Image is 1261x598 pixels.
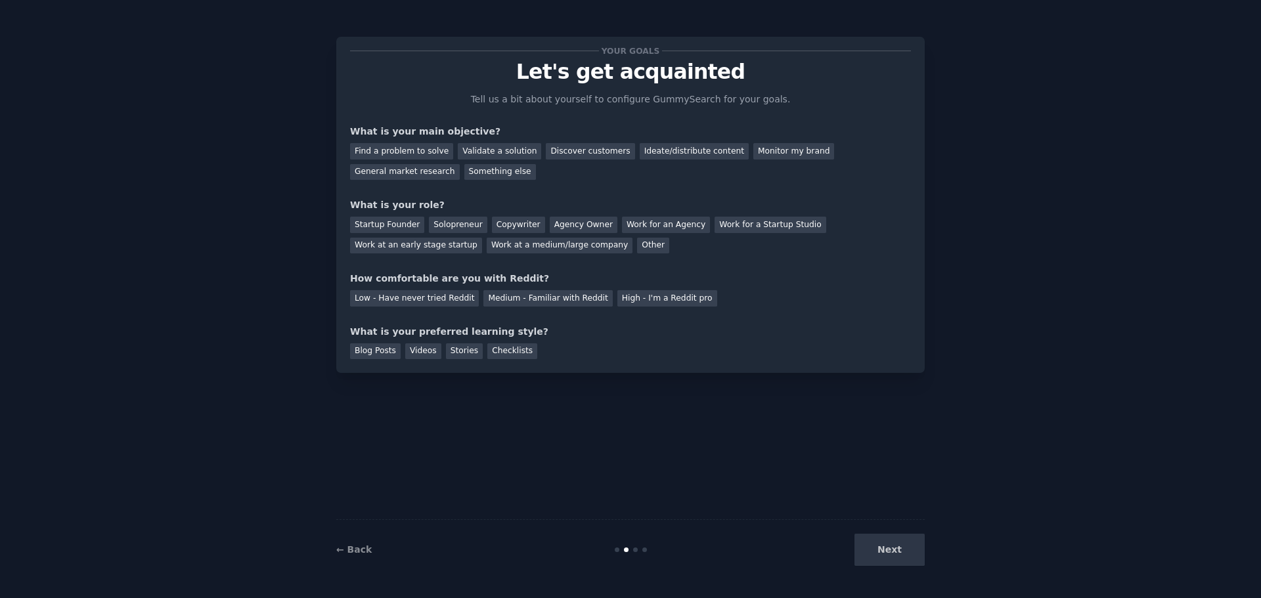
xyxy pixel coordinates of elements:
[637,238,669,254] div: Other
[617,290,717,307] div: High - I'm a Reddit pro
[350,217,424,233] div: Startup Founder
[350,125,911,139] div: What is your main objective?
[350,164,460,181] div: General market research
[429,217,487,233] div: Solopreneur
[487,343,537,360] div: Checklists
[336,544,372,555] a: ← Back
[350,325,911,339] div: What is your preferred learning style?
[446,343,483,360] div: Stories
[350,238,482,254] div: Work at an early stage startup
[715,217,826,233] div: Work for a Startup Studio
[492,217,545,233] div: Copywriter
[458,143,541,160] div: Validate a solution
[405,343,441,360] div: Videos
[483,290,612,307] div: Medium - Familiar with Reddit
[465,93,796,106] p: Tell us a bit about yourself to configure GummySearch for your goals.
[753,143,834,160] div: Monitor my brand
[350,198,911,212] div: What is your role?
[350,272,911,286] div: How comfortable are you with Reddit?
[464,164,536,181] div: Something else
[350,290,479,307] div: Low - Have never tried Reddit
[546,143,634,160] div: Discover customers
[350,343,401,360] div: Blog Posts
[550,217,617,233] div: Agency Owner
[350,143,453,160] div: Find a problem to solve
[640,143,749,160] div: Ideate/distribute content
[487,238,632,254] div: Work at a medium/large company
[350,60,911,83] p: Let's get acquainted
[599,44,662,58] span: Your goals
[622,217,710,233] div: Work for an Agency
